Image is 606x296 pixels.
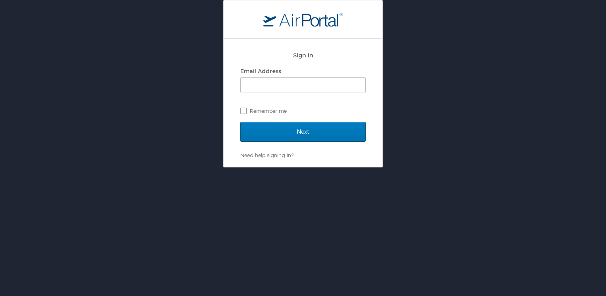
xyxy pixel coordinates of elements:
img: logo [263,12,343,27]
input: Next [240,122,366,142]
a: Need help signing in? [240,152,293,158]
h2: Sign In [240,51,366,60]
label: Remember me [240,105,366,117]
label: Email Address [240,68,281,74]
